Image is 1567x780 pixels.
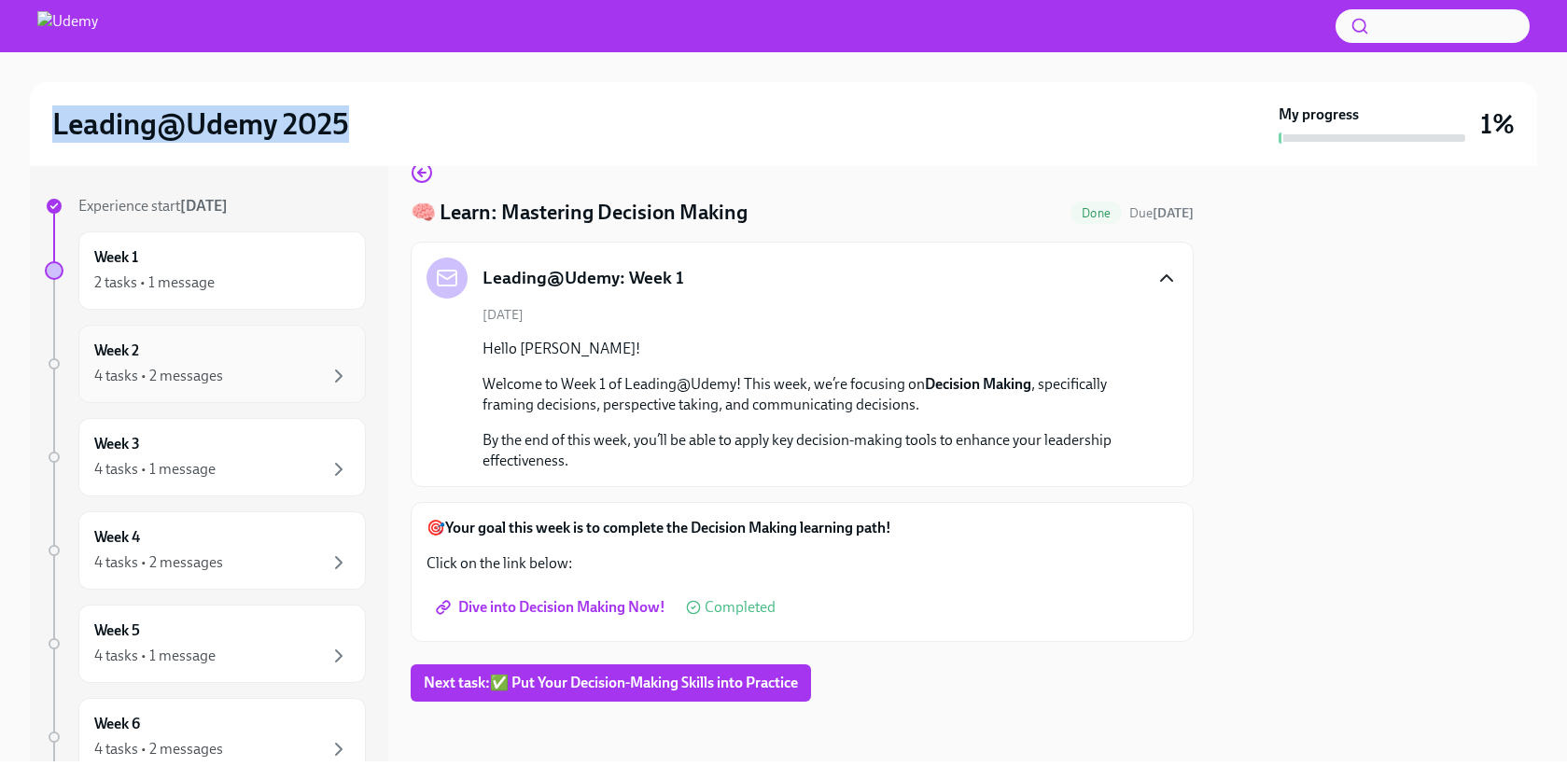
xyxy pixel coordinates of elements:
h6: Week 6 [94,714,140,734]
div: 4 tasks • 2 messages [94,366,223,386]
h3: 1% [1480,107,1515,141]
strong: Your goal this week is to complete the Decision Making learning path! [445,519,891,536]
h4: 🧠 Learn: Mastering Decision Making [411,199,748,227]
span: Done [1070,206,1122,220]
span: Due [1129,205,1194,221]
p: Hello [PERSON_NAME]! [483,339,1148,359]
p: Welcome to Week 1 of Leading@Udemy! This week, we’re focusing on , specifically framing decisions... [483,374,1148,415]
div: 4 tasks • 1 message [94,646,216,666]
p: By the end of this week, you’ll be able to apply key decision-making tools to enhance your leader... [483,430,1148,471]
a: Week 64 tasks • 2 messages [45,698,366,776]
span: Dive into Decision Making Now! [440,598,665,617]
strong: My progress [1279,104,1359,125]
a: Week 12 tasks • 1 message [45,231,366,310]
h2: Leading@Udemy 2025 [52,105,349,143]
span: Next task : ✅ Put Your Decision-Making Skills into Practice [424,674,798,692]
h6: Week 4 [94,527,140,548]
h6: Week 5 [94,620,140,641]
div: 4 tasks • 1 message [94,459,216,480]
a: Week 54 tasks • 1 message [45,605,366,683]
a: Experience start[DATE] [45,196,366,216]
span: Experience start [78,197,228,215]
a: Week 24 tasks • 2 messages [45,325,366,403]
p: Click on the link below: [427,553,1178,574]
div: 2 tasks • 1 message [94,272,215,293]
h6: Week 3 [94,434,140,454]
img: Udemy [37,11,98,41]
strong: [DATE] [1153,205,1194,221]
strong: [DATE] [180,197,228,215]
h6: Week 2 [94,341,139,361]
a: Week 34 tasks • 1 message [45,418,366,496]
a: Dive into Decision Making Now! [427,589,679,626]
button: Next task:✅ Put Your Decision-Making Skills into Practice [411,664,811,702]
div: 4 tasks • 2 messages [94,739,223,759]
p: 🎯 [427,518,1178,538]
span: [DATE] [483,306,524,324]
h6: Week 1 [94,247,138,268]
strong: Decision Making [925,375,1031,393]
h5: Leading@Udemy: Week 1 [483,266,684,290]
span: Completed [705,600,776,615]
div: 4 tasks • 2 messages [94,552,223,573]
a: Week 44 tasks • 2 messages [45,511,366,590]
span: September 19th, 2025 10:00 [1129,204,1194,222]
